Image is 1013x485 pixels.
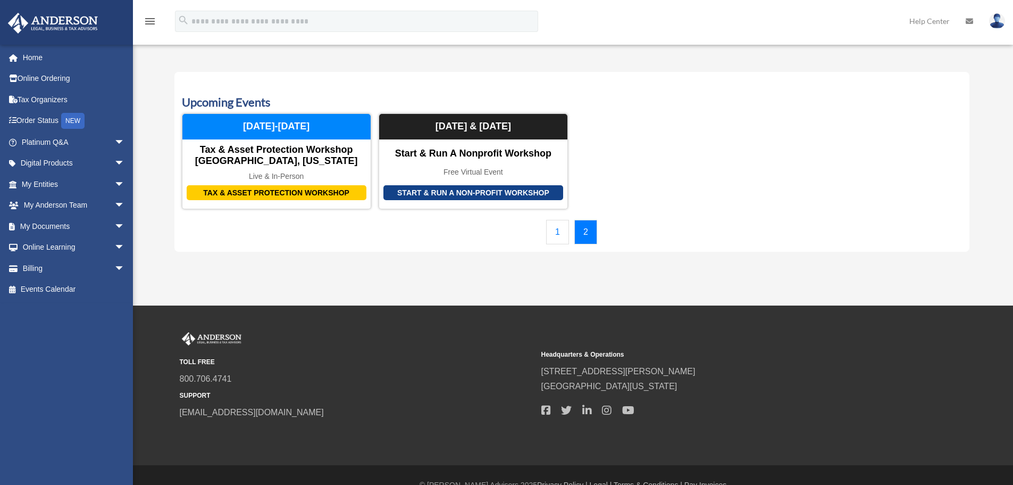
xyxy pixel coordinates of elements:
[5,13,101,34] img: Anderson Advisors Platinum Portal
[144,15,156,28] i: menu
[180,374,232,383] a: 800.706.4741
[7,68,141,89] a: Online Ordering
[182,113,371,209] a: Tax & Asset Protection Workshop Tax & Asset Protection Workshop [GEOGRAPHIC_DATA], [US_STATE] Liv...
[989,13,1005,29] img: User Pic
[541,349,895,360] small: Headquarters & Operations
[541,382,677,391] a: [GEOGRAPHIC_DATA][US_STATE]
[7,131,141,153] a: Platinum Q&Aarrow_drop_down
[7,279,136,300] a: Events Calendar
[7,174,141,195] a: My Entitiesarrow_drop_down
[180,357,534,368] small: TOLL FREE
[182,114,371,139] div: [DATE]-[DATE]
[114,195,136,217] span: arrow_drop_down
[114,237,136,259] span: arrow_drop_down
[182,144,371,167] div: Tax & Asset Protection Workshop [GEOGRAPHIC_DATA], [US_STATE]
[379,168,567,177] div: Free Virtual Event
[383,185,563,201] div: Start & Run a Non-Profit Workshop
[180,390,534,401] small: SUPPORT
[379,113,568,209] a: Start & Run a Non-Profit Workshop Start & Run a Nonprofit Workshop Free Virtual Event [DATE] & [D...
[182,172,371,181] div: Live & In-Person
[546,220,569,244] a: 1
[7,216,141,237] a: My Documentsarrow_drop_down
[144,19,156,28] a: menu
[114,153,136,175] span: arrow_drop_down
[180,332,244,346] img: Anderson Advisors Platinum Portal
[114,216,136,237] span: arrow_drop_down
[7,89,141,110] a: Tax Organizers
[187,185,366,201] div: Tax & Asset Protection Workshop
[114,131,136,153] span: arrow_drop_down
[182,94,962,111] h3: Upcoming Events
[178,14,189,26] i: search
[574,220,597,244] a: 2
[7,110,141,132] a: Order StatusNEW
[7,195,141,216] a: My Anderson Teamarrow_drop_down
[379,148,567,160] div: Start & Run a Nonprofit Workshop
[379,114,567,139] div: [DATE] & [DATE]
[180,408,324,417] a: [EMAIL_ADDRESS][DOMAIN_NAME]
[7,47,141,68] a: Home
[7,237,141,258] a: Online Learningarrow_drop_down
[7,153,141,174] a: Digital Productsarrow_drop_down
[541,367,696,376] a: [STREET_ADDRESS][PERSON_NAME]
[61,113,85,129] div: NEW
[114,258,136,280] span: arrow_drop_down
[7,258,141,279] a: Billingarrow_drop_down
[114,174,136,195] span: arrow_drop_down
